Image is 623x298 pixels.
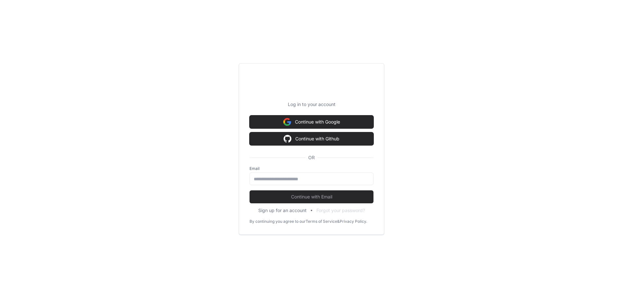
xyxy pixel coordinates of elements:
button: Continue with Github [250,132,373,145]
div: By continuing you agree to our [250,219,306,224]
a: Terms of Service [306,219,337,224]
img: Sign in with google [283,115,291,128]
button: Continue with Google [250,115,373,128]
a: Privacy Policy. [340,219,367,224]
button: Sign up for an account [258,207,307,214]
p: Log in to your account [250,101,373,108]
span: Continue with Email [250,194,373,200]
button: Continue with Email [250,190,373,203]
span: OR [306,154,317,161]
button: Forgot your password? [316,207,365,214]
label: Email [250,166,373,171]
div: & [337,219,340,224]
img: Sign in with google [284,132,291,145]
